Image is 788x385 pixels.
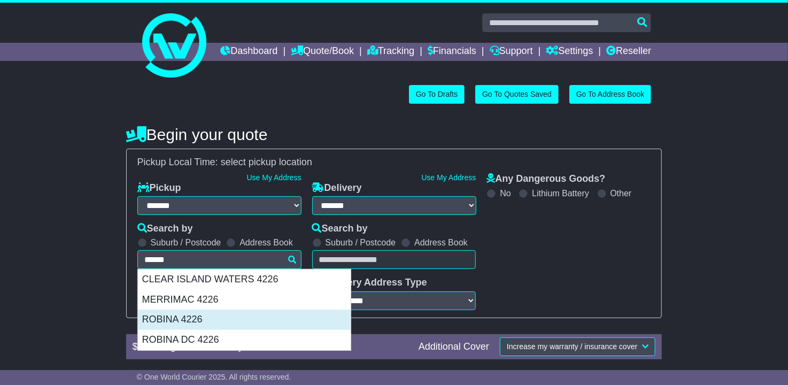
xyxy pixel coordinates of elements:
[546,43,593,61] a: Settings
[611,188,632,198] label: Other
[312,277,427,289] label: Delivery Address Type
[127,341,413,353] div: $ FreightSafe warranty included
[413,341,495,353] div: Additional Cover
[138,341,154,352] span: 250
[151,237,221,248] label: Suburb / Postcode
[606,43,651,61] a: Reseller
[500,337,655,356] button: Increase my warranty / insurance cover
[291,43,354,61] a: Quote/Book
[240,237,293,248] label: Address Book
[490,43,533,61] a: Support
[221,157,312,167] span: select pickup location
[414,237,468,248] label: Address Book
[532,188,589,198] label: Lithium Battery
[138,269,351,290] div: CLEAR ISLAND WATERS 4226
[138,290,351,310] div: MERRIMAC 4226
[137,182,181,194] label: Pickup
[137,373,291,381] span: © One World Courier 2025. All rights reserved.
[409,85,465,104] a: Go To Drafts
[138,310,351,330] div: ROBINA 4226
[475,85,559,104] a: Go To Quotes Saved
[126,126,662,143] h4: Begin your quote
[312,182,362,194] label: Delivery
[428,43,476,61] a: Financials
[137,223,193,235] label: Search by
[367,43,414,61] a: Tracking
[247,173,302,182] a: Use My Address
[220,43,277,61] a: Dashboard
[132,157,656,168] div: Pickup Local Time:
[486,173,605,185] label: Any Dangerous Goods?
[500,188,511,198] label: No
[312,223,368,235] label: Search by
[569,85,651,104] a: Go To Address Book
[507,342,637,351] span: Increase my warranty / insurance cover
[138,330,351,350] div: ROBINA DC 4226
[421,173,476,182] a: Use My Address
[326,237,396,248] label: Suburb / Postcode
